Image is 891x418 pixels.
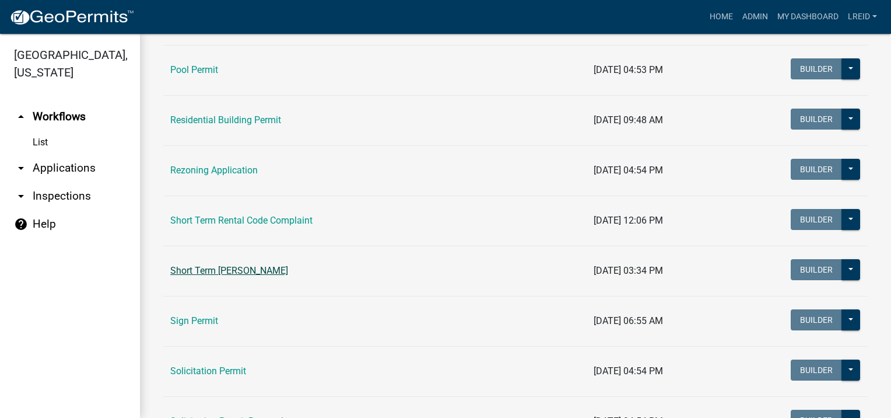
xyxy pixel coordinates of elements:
i: arrow_drop_down [14,189,28,203]
a: Short Term Rental Code Complaint [170,215,313,226]
a: LREID [843,6,882,28]
span: [DATE] 12:06 PM [594,215,663,226]
a: Rezoning Application [170,165,258,176]
button: Builder [791,209,842,230]
a: Home [705,6,738,28]
span: [DATE] 04:54 PM [594,365,663,377]
a: Admin [738,6,773,28]
span: [DATE] 04:54 PM [594,165,663,176]
a: Residential Building Permit [170,114,281,126]
span: [DATE] 09:48 AM [594,114,663,126]
span: [DATE] 03:34 PM [594,265,663,276]
a: Pool Permit [170,64,218,75]
a: Solicitation Permit [170,365,246,377]
button: Builder [791,159,842,180]
span: [DATE] 06:55 AM [594,315,663,326]
button: Builder [791,259,842,280]
button: Builder [791,309,842,330]
a: Short Term [PERSON_NAME] [170,265,288,276]
i: arrow_drop_up [14,110,28,124]
button: Builder [791,109,842,130]
i: help [14,217,28,231]
button: Builder [791,360,842,381]
i: arrow_drop_down [14,161,28,175]
button: Builder [791,58,842,79]
span: [DATE] 04:53 PM [594,64,663,75]
a: My Dashboard [773,6,843,28]
a: Sign Permit [170,315,218,326]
